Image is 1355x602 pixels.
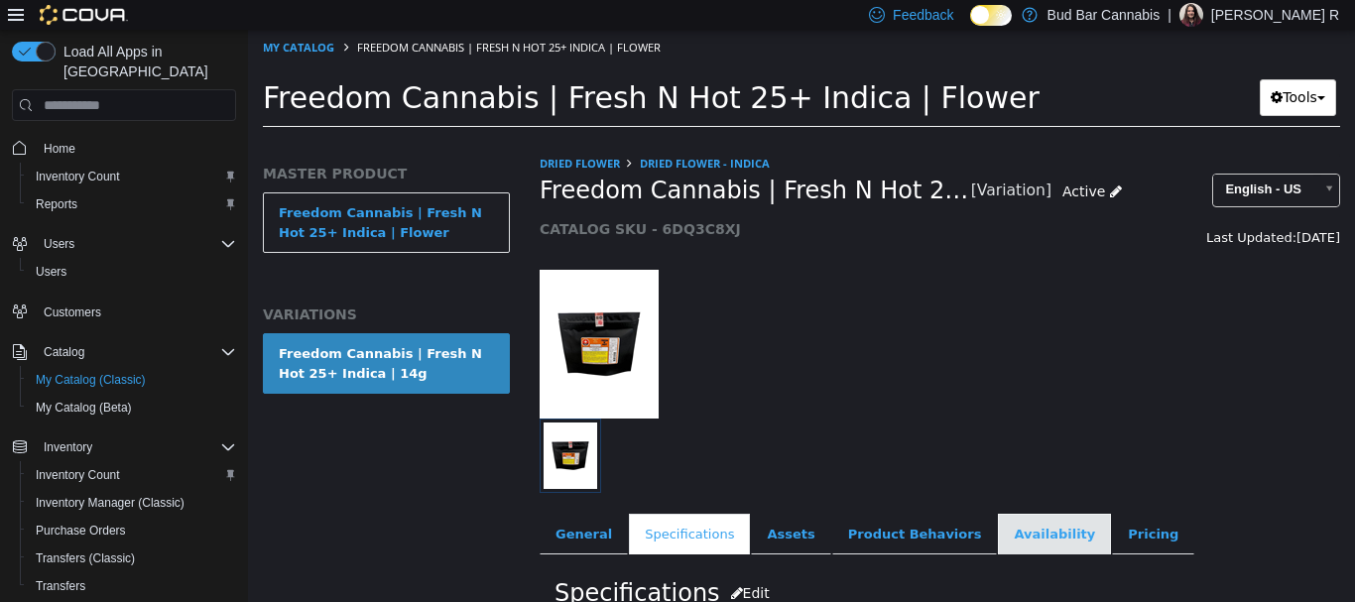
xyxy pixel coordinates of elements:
[56,42,236,81] span: Load All Apps in [GEOGRAPHIC_DATA]
[15,135,262,153] h5: MASTER PRODUCT
[4,298,244,326] button: Customers
[28,491,192,515] a: Inventory Manager (Classic)
[28,546,236,570] span: Transfers (Classic)
[44,304,101,320] span: Customers
[28,165,236,188] span: Inventory Count
[20,461,244,489] button: Inventory Count
[15,163,262,223] a: Freedom Cannabis | Fresh N Hot 25+ Indica | Flower
[15,276,262,294] h5: VARIATIONS
[20,190,244,218] button: Reports
[864,484,946,526] a: Pricing
[44,236,74,252] span: Users
[20,163,244,190] button: Inventory Count
[15,10,86,25] a: My Catalog
[503,484,582,526] a: Assets
[28,368,236,392] span: My Catalog (Classic)
[28,574,93,598] a: Transfers
[36,232,82,256] button: Users
[36,232,236,256] span: Users
[1048,200,1092,215] span: [DATE]
[109,10,413,25] span: Freedom Cannabis | Fresh N Hot 25+ Indica | Flower
[381,484,502,526] a: Specifications
[28,546,143,570] a: Transfers (Classic)
[584,484,750,526] a: Product Behaviors
[292,484,380,526] a: General
[36,340,92,364] button: Catalog
[36,264,66,280] span: Users
[28,260,236,284] span: Users
[1047,3,1161,27] p: Bud Bar Cannabis
[292,126,372,141] a: Dried Flower
[28,463,128,487] a: Inventory Count
[28,519,134,542] a: Purchase Orders
[20,394,244,421] button: My Catalog (Beta)
[958,200,1048,215] span: Last Updated:
[44,439,92,455] span: Inventory
[36,137,83,161] a: Home
[36,340,236,364] span: Catalog
[20,489,244,517] button: Inventory Manager (Classic)
[292,240,411,389] img: 150
[44,344,84,360] span: Catalog
[36,300,236,324] span: Customers
[814,154,857,170] span: Active
[1012,50,1088,86] button: Tools
[28,192,236,216] span: Reports
[36,169,120,184] span: Inventory Count
[20,544,244,572] button: Transfers (Classic)
[307,545,1077,582] h2: Specifications
[4,338,244,366] button: Catalog
[1211,3,1339,27] p: [PERSON_NAME] R
[40,5,128,25] img: Cova
[1179,3,1203,27] div: Kellie R
[965,145,1065,176] span: English - US
[292,146,723,177] span: Freedom Cannabis | Fresh N Hot 25+ Indica | 14g
[36,196,77,212] span: Reports
[20,517,244,544] button: Purchase Orders
[36,495,185,511] span: Inventory Manager (Classic)
[292,190,885,208] h5: CATALOG SKU - 6DQ3C8XJ
[36,400,132,416] span: My Catalog (Beta)
[970,5,1012,26] input: Dark Mode
[36,578,85,594] span: Transfers
[28,368,154,392] a: My Catalog (Classic)
[20,258,244,286] button: Users
[36,372,146,388] span: My Catalog (Classic)
[392,126,522,141] a: Dried Flower - Indica
[28,260,74,284] a: Users
[28,491,236,515] span: Inventory Manager (Classic)
[28,396,236,420] span: My Catalog (Beta)
[20,572,244,600] button: Transfers
[36,301,109,324] a: Customers
[36,523,126,539] span: Purchase Orders
[36,135,236,160] span: Home
[893,5,953,25] span: Feedback
[15,51,792,85] span: Freedom Cannabis | Fresh N Hot 25+ Indica | Flower
[4,230,244,258] button: Users
[28,192,85,216] a: Reports
[28,396,140,420] a: My Catalog (Beta)
[36,467,120,483] span: Inventory Count
[28,519,236,542] span: Purchase Orders
[970,26,971,27] span: Dark Mode
[28,574,236,598] span: Transfers
[36,550,135,566] span: Transfers (Classic)
[44,141,75,157] span: Home
[4,133,244,162] button: Home
[36,435,236,459] span: Inventory
[472,545,533,582] button: Edit
[28,463,236,487] span: Inventory Count
[4,433,244,461] button: Inventory
[723,154,803,170] small: [Variation]
[750,484,863,526] a: Availability
[20,366,244,394] button: My Catalog (Classic)
[36,435,100,459] button: Inventory
[28,165,128,188] a: Inventory Count
[964,144,1092,178] a: English - US
[1168,3,1171,27] p: |
[31,314,246,353] div: Freedom Cannabis | Fresh N Hot 25+ Indica | 14g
